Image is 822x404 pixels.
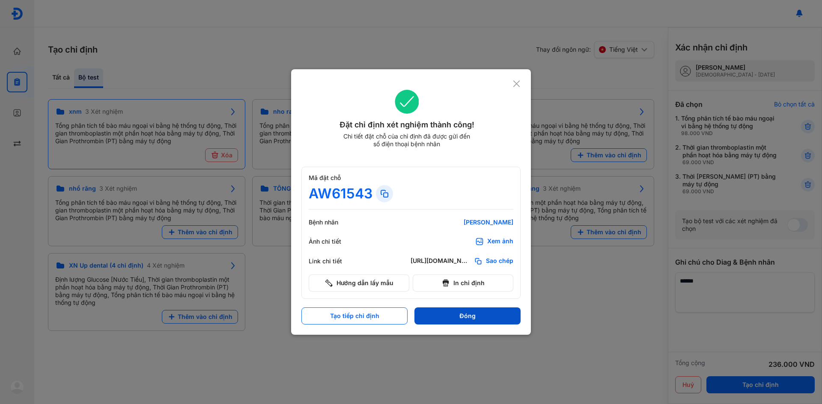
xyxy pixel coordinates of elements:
[309,185,372,202] div: AW61543
[486,257,513,265] span: Sao chép
[301,307,408,324] button: Tạo tiếp chỉ định
[411,257,471,265] div: [URL][DOMAIN_NAME]
[301,119,512,131] div: Đặt chỉ định xét nghiệm thành công!
[414,307,521,324] button: Đóng
[309,238,360,245] div: Ảnh chi tiết
[309,218,360,226] div: Bệnh nhân
[487,237,513,246] div: Xem ảnh
[309,174,513,182] div: Mã đặt chỗ
[340,133,474,148] div: Chi tiết đặt chỗ của chỉ định đã được gửi đến số điện thoại bệnh nhân
[413,274,513,292] button: In chỉ định
[309,257,360,265] div: Link chi tiết
[309,274,409,292] button: Hướng dẫn lấy mẫu
[411,218,513,226] div: [PERSON_NAME]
